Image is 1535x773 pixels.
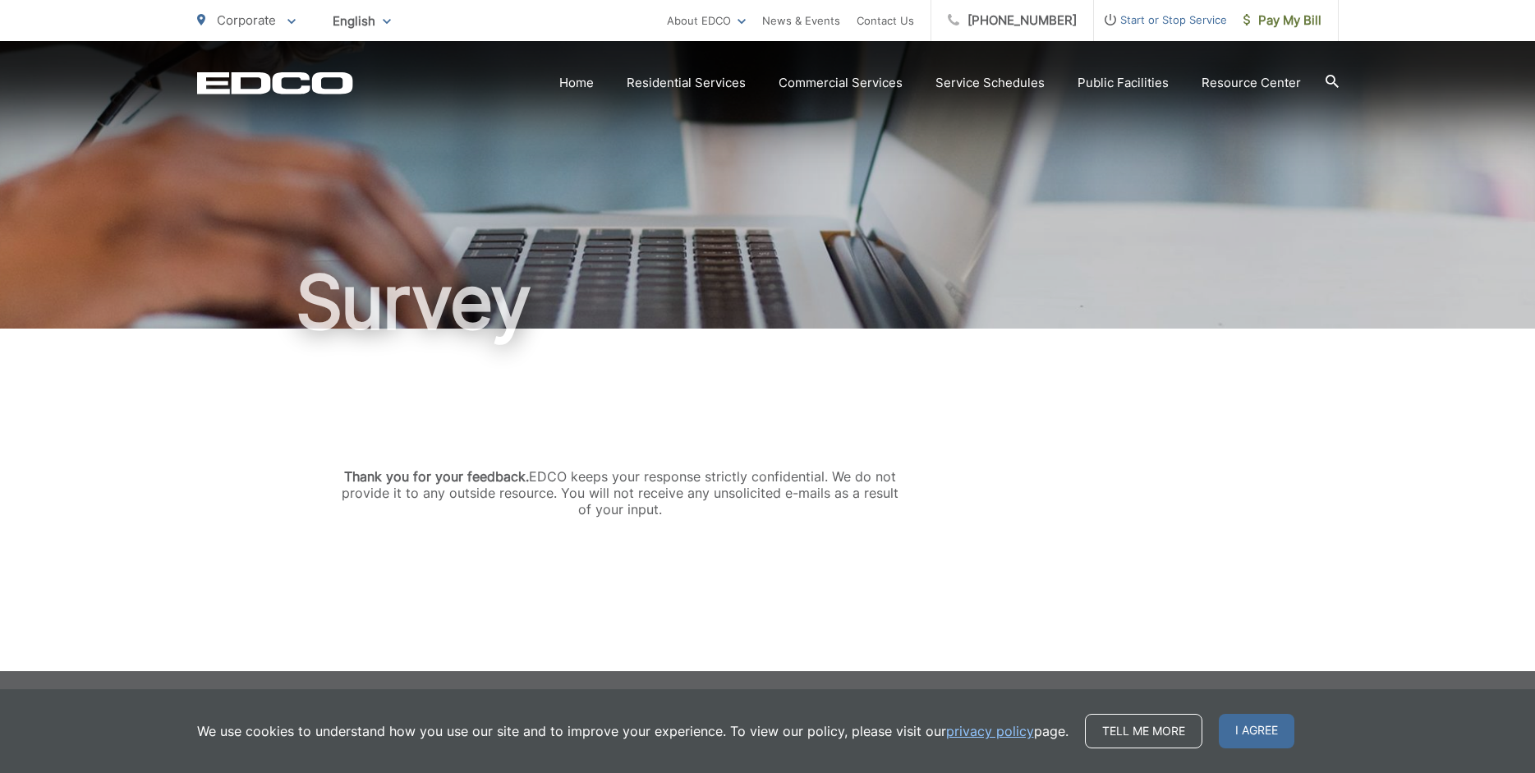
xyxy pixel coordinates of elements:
span: Corporate [217,12,276,28]
div: EDCO keeps your response strictly confidential. We do not provide it to any outside resource. You... [337,468,903,518]
a: privacy policy [946,721,1034,741]
a: Resource Center [1202,73,1301,93]
span: English [320,7,403,35]
a: Contact Us [857,11,914,30]
span: I agree [1219,714,1294,748]
span: Pay My Bill [1243,11,1321,30]
a: Public Facilities [1078,73,1169,93]
a: EDCD logo. Return to the homepage. [197,71,353,94]
a: Residential Services [627,73,746,93]
a: Tell me more [1085,714,1202,748]
p: We use cookies to understand how you use our site and to improve your experience. To view our pol... [197,721,1069,741]
h1: Survey [197,261,1339,343]
a: About EDCO [667,11,746,30]
a: Home [559,73,594,93]
a: News & Events [762,11,840,30]
strong: Thank you for your feedback. [344,468,529,485]
a: Service Schedules [935,73,1045,93]
a: Commercial Services [779,73,903,93]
